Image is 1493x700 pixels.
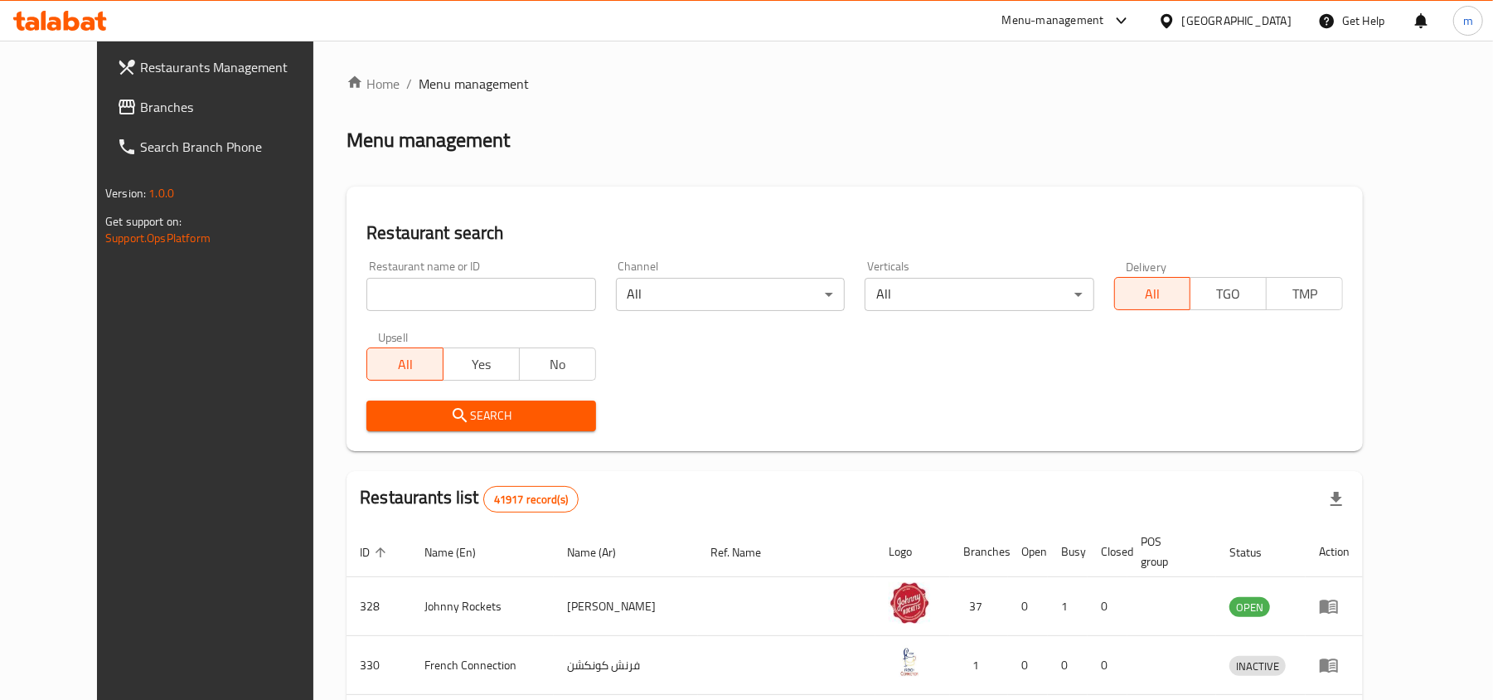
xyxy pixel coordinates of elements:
button: Yes [443,348,520,381]
td: [PERSON_NAME] [554,577,698,636]
span: OPEN [1229,598,1270,617]
span: All [1122,282,1185,306]
a: Home [347,74,400,94]
span: 41917 record(s) [484,492,578,508]
td: 0 [1088,636,1127,695]
button: TGO [1190,277,1267,310]
span: Search Branch Phone [140,137,333,157]
img: Johnny Rockets [889,582,930,624]
span: TGO [1197,282,1260,306]
div: All [865,278,1093,311]
div: OPEN [1229,597,1270,617]
div: Menu-management [1002,11,1104,31]
th: Busy [1048,527,1088,577]
span: Get support on: [105,211,182,232]
th: Action [1306,527,1363,577]
span: Version: [105,182,146,204]
div: [GEOGRAPHIC_DATA] [1182,12,1292,30]
div: Menu [1319,655,1350,675]
label: Delivery [1126,260,1167,272]
div: Menu [1319,596,1350,616]
td: 328 [347,577,411,636]
span: Restaurants Management [140,57,333,77]
span: Menu management [419,74,529,94]
td: 37 [950,577,1008,636]
span: Name (Ar) [567,542,637,562]
span: No [526,352,589,377]
td: 0 [1088,577,1127,636]
span: TMP [1273,282,1336,306]
span: INACTIVE [1229,657,1286,676]
nav: breadcrumb [347,74,1363,94]
div: Export file [1316,479,1356,519]
h2: Restaurants list [360,485,579,513]
span: Name (En) [424,542,497,562]
input: Search for restaurant name or ID.. [366,278,595,311]
button: TMP [1266,277,1343,310]
td: 0 [1008,636,1048,695]
td: Johnny Rockets [411,577,554,636]
th: Branches [950,527,1008,577]
button: All [366,348,444,381]
a: Search Branch Phone [104,127,347,167]
td: 1 [950,636,1008,695]
span: POS group [1141,532,1196,571]
h2: Menu management [347,127,510,153]
a: Branches [104,87,347,127]
span: 1.0.0 [148,182,174,204]
td: 330 [347,636,411,695]
span: ID [360,542,391,562]
span: Search [380,406,582,426]
td: فرنش كونكشن [554,636,698,695]
button: Search [366,401,595,431]
a: Support.OpsPlatform [105,227,211,249]
div: All [616,278,845,311]
div: Total records count [483,486,579,513]
div: INACTIVE [1229,656,1286,676]
li: / [406,74,412,94]
td: 1 [1048,577,1088,636]
label: Upsell [378,331,409,343]
span: Branches [140,97,333,117]
th: Open [1008,527,1048,577]
img: French Connection [889,641,930,683]
td: 0 [1008,577,1048,636]
th: Logo [875,527,950,577]
a: Restaurants Management [104,47,347,87]
td: French Connection [411,636,554,695]
td: 0 [1048,636,1088,695]
h2: Restaurant search [366,221,1343,245]
span: Status [1229,542,1283,562]
span: Ref. Name [711,542,783,562]
th: Closed [1088,527,1127,577]
button: All [1114,277,1191,310]
span: m [1463,12,1473,30]
span: Yes [450,352,513,377]
span: All [374,352,437,377]
button: No [519,348,596,381]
